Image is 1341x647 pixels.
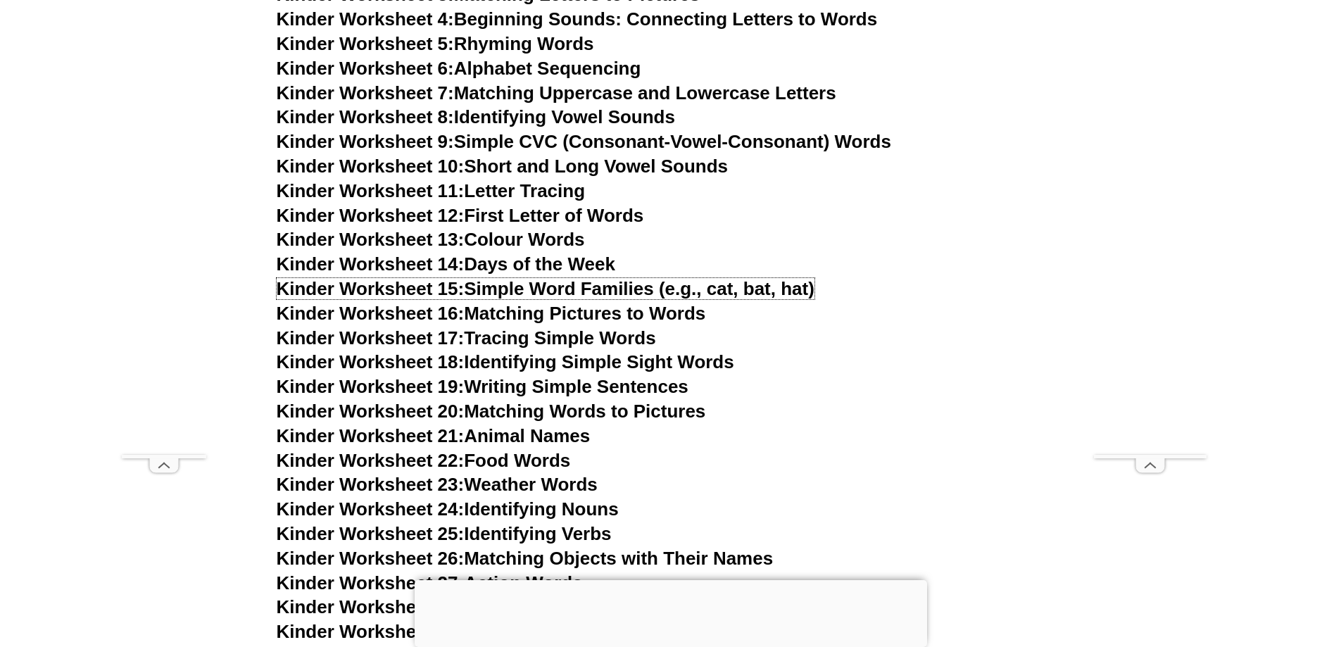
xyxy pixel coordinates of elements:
[277,351,465,372] span: Kinder Worksheet 18:
[277,351,734,372] a: Kinder Worksheet 18:Identifying Simple Sight Words
[277,33,454,54] span: Kinder Worksheet 5:
[277,450,465,471] span: Kinder Worksheet 22:
[1094,32,1207,455] iframe: Advertisement
[277,498,619,520] a: Kinder Worksheet 24:Identifying Nouns
[277,253,465,275] span: Kinder Worksheet 14:
[277,278,814,299] a: Kinder Worksheet 15:Simple Word Families (e.g., cat, bat, hat)
[277,156,729,177] a: Kinder Worksheet 10:Short and Long Vowel Sounds
[277,8,878,30] a: Kinder Worksheet 4:Beginning Sounds: Connecting Letters to Words
[277,33,594,54] a: Kinder Worksheet 5:Rhyming Words
[277,572,583,593] a: Kinder Worksheet 27:Action Words
[277,621,767,642] a: Kinder Worksheet 29:Simple Prepositions (in, on, under)
[277,205,644,226] a: Kinder Worksheet 12:First Letter of Words
[277,205,465,226] span: Kinder Worksheet 12:
[277,621,465,642] span: Kinder Worksheet 29:
[122,32,206,455] iframe: Advertisement
[277,82,836,103] a: Kinder Worksheet 7:Matching Uppercase and Lowercase Letters
[277,474,598,495] a: Kinder Worksheet 23:Weather Words
[277,229,585,250] a: Kinder Worksheet 13:Colour Words
[277,278,465,299] span: Kinder Worksheet 15:
[277,106,454,127] span: Kinder Worksheet 8:
[277,229,465,250] span: Kinder Worksheet 13:
[277,8,454,30] span: Kinder Worksheet 4:
[277,596,465,617] span: Kinder Worksheet 28:
[277,376,688,397] a: Kinder Worksheet 19:Writing Simple Sentences
[277,180,465,201] span: Kinder Worksheet 11:
[277,572,465,593] span: Kinder Worksheet 27:
[277,523,612,544] a: Kinder Worksheet 25:Identifying Verbs
[277,303,706,324] a: Kinder Worksheet 16:Matching Pictures to Words
[277,498,465,520] span: Kinder Worksheet 24:
[277,327,465,348] span: Kinder Worksheet 17:
[277,58,454,79] span: Kinder Worksheet 6:
[277,401,465,422] span: Kinder Worksheet 20:
[277,106,675,127] a: Kinder Worksheet 8:Identifying Vowel Sounds
[277,82,454,103] span: Kinder Worksheet 7:
[277,596,600,617] a: Kinder Worksheet 28:Using ‘a’ or ‘an’
[277,401,706,422] a: Kinder Worksheet 20:Matching Words to Pictures
[415,580,927,643] iframe: Advertisement
[277,376,465,397] span: Kinder Worksheet 19:
[277,450,571,471] a: Kinder Worksheet 22:Food Words
[277,327,656,348] a: Kinder Worksheet 17:Tracing Simple Words
[277,303,465,324] span: Kinder Worksheet 16:
[1271,579,1341,647] iframe: Chat Widget
[277,425,591,446] a: Kinder Worksheet 21:Animal Names
[277,548,465,569] span: Kinder Worksheet 26:
[277,548,774,569] a: Kinder Worksheet 26:Matching Objects with Their Names
[277,58,641,79] a: Kinder Worksheet 6:Alphabet Sequencing
[277,156,465,177] span: Kinder Worksheet 10:
[277,474,465,495] span: Kinder Worksheet 23:
[277,253,615,275] a: Kinder Worksheet 14:Days of the Week
[277,131,454,152] span: Kinder Worksheet 9:
[277,425,465,446] span: Kinder Worksheet 21:
[277,523,465,544] span: Kinder Worksheet 25:
[277,131,891,152] a: Kinder Worksheet 9:Simple CVC (Consonant-Vowel-Consonant) Words
[277,180,586,201] a: Kinder Worksheet 11:Letter Tracing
